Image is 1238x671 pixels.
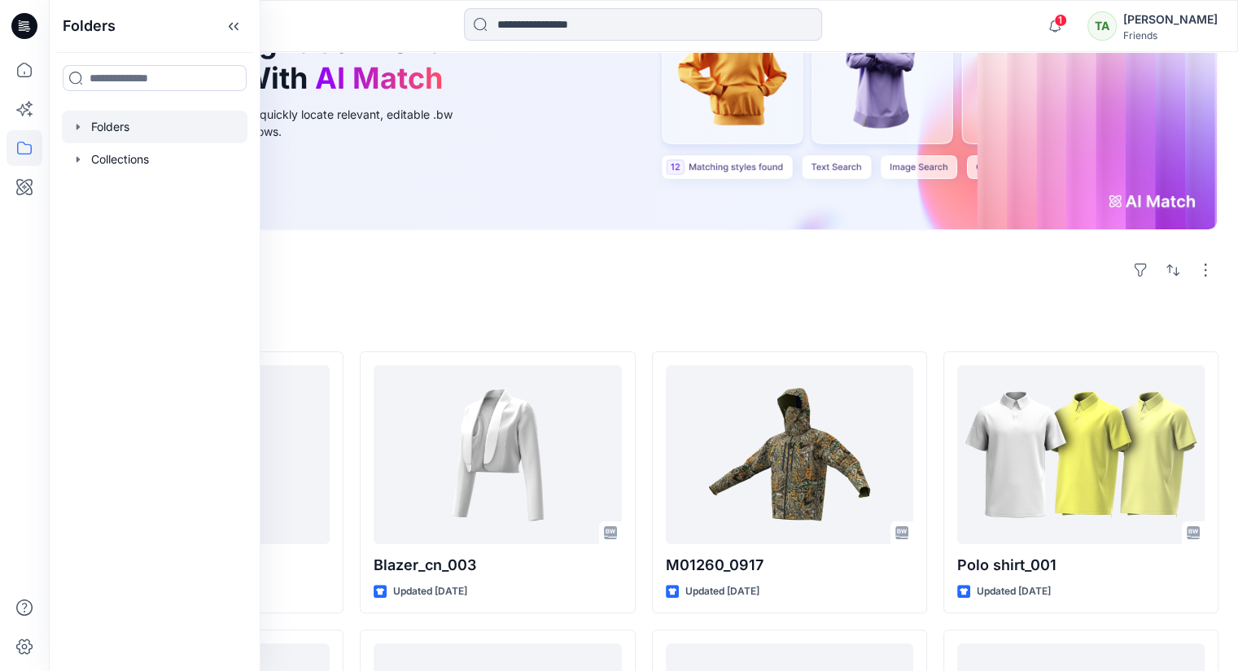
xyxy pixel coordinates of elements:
[374,365,621,544] a: Blazer_cn_003
[1123,29,1218,41] div: Friends
[109,25,451,95] h1: Find the Right Garment Instantly With
[1087,11,1117,41] div: TA
[666,365,913,544] a: M01260_0917
[315,60,443,96] span: AI Match
[977,583,1051,600] p: Updated [DATE]
[685,583,759,600] p: Updated [DATE]
[374,554,621,577] p: Blazer_cn_003
[393,583,467,600] p: Updated [DATE]
[666,554,913,577] p: M01260_0917
[1123,10,1218,29] div: [PERSON_NAME]
[957,365,1205,544] a: Polo shirt_001
[109,106,475,140] div: Use text or image search to quickly locate relevant, editable .bw files for faster design workflows.
[957,554,1205,577] p: Polo shirt_001
[68,316,1218,335] h4: Styles
[1054,14,1067,27] span: 1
